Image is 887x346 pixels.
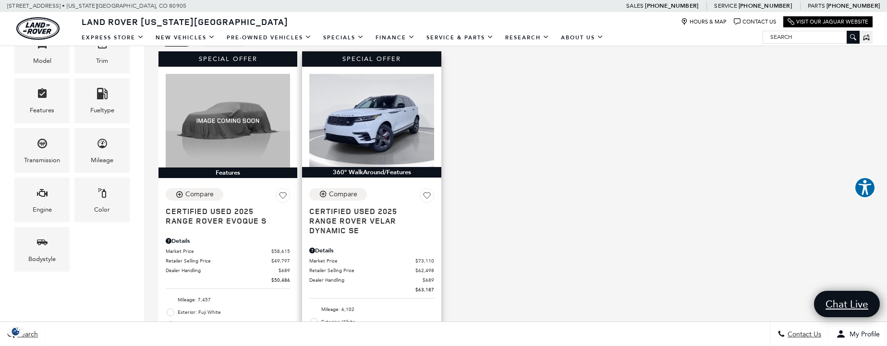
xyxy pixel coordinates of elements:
span: Range Rover Velar Dynamic SE [309,216,426,235]
span: Transmission [36,135,48,155]
div: Fueltype [90,105,114,116]
div: Pricing Details - Range Rover Evoque S [166,237,290,245]
div: EngineEngine [14,178,70,222]
a: Research [499,29,555,46]
div: TrimTrim [74,29,130,73]
span: Dealer Handling [166,267,279,274]
span: $689 [279,267,290,274]
span: Retailer Selling Price [166,257,271,264]
div: Transmission [24,155,60,166]
span: Dealer Handling [309,276,422,284]
span: Chat Live [821,298,873,310]
a: Chat Live [814,291,880,317]
a: Dealer Handling $689 [166,267,290,274]
button: Compare Vehicle [166,188,223,201]
span: Retailer Selling Price [309,267,415,274]
a: Pre-Owned Vehicles [221,29,317,46]
span: Certified Used 2025 [309,206,426,216]
a: Retailer Selling Price $49,797 [166,257,290,264]
nav: Main Navigation [76,29,609,46]
button: Save Vehicle [276,188,290,206]
a: $63,187 [309,286,434,293]
span: $49,797 [271,257,290,264]
li: Mileage: 6,102 [309,303,434,316]
span: $63,187 [415,286,434,293]
span: Engine [36,185,48,204]
div: ColorColor [74,178,130,222]
a: [STREET_ADDRESS] • [US_STATE][GEOGRAPHIC_DATA], CO 80905 [7,2,186,9]
img: 2025 Land Rover Range Rover Velar Dynamic SE [309,74,434,167]
div: 360° WalkAround/Features [302,167,441,178]
span: Sales [626,2,644,9]
a: Service & Parts [421,29,499,46]
div: Model [33,56,51,66]
div: FueltypeFueltype [74,78,130,123]
li: Mileage: 7,457 [166,294,290,306]
input: Search [763,31,859,43]
div: Compare [185,190,214,199]
a: land-rover [16,17,60,40]
span: Range Rover Evoque S [166,216,283,226]
div: Trim [96,56,108,66]
span: Contact Us [785,330,821,338]
div: Special Offer [302,51,441,67]
a: Contact Us [734,18,776,25]
span: My Profile [846,330,880,338]
span: Exterior: Fuji White [178,308,290,317]
img: Land Rover [16,17,60,40]
span: Interior: Ebony [178,320,290,330]
span: $50,486 [271,276,290,284]
a: Dealer Handling $689 [309,276,434,284]
span: Market Price [166,248,271,255]
span: Bodystyle [36,234,48,254]
div: Mileage [91,155,113,166]
div: BodystyleBodystyle [14,227,70,272]
a: Retailer Selling Price $62,498 [309,267,434,274]
a: [PHONE_NUMBER] [739,2,792,10]
span: Mileage [97,135,108,155]
span: Features [36,85,48,105]
a: Market Price $73,110 [309,257,434,264]
aside: Accessibility Help Desk [854,177,875,200]
span: $62,498 [415,267,434,274]
span: Service [714,2,737,9]
div: Special Offer [158,51,297,67]
div: Bodystyle [28,254,56,264]
button: Open user profile menu [829,322,887,346]
div: Compare [329,190,357,199]
a: About Us [555,29,609,46]
div: Engine [33,204,52,215]
img: Opt-Out Icon [5,326,27,336]
div: MileageMileage [74,128,130,173]
a: Finance [370,29,421,46]
span: Color [97,185,108,204]
div: TransmissionTransmission [14,128,70,173]
a: New Vehicles [150,29,221,46]
a: Land Rover [US_STATE][GEOGRAPHIC_DATA] [76,16,294,27]
a: EXPRESS STORE [76,29,150,46]
button: Explore your accessibility options [854,177,875,198]
div: ModelModel [14,29,70,73]
img: 2025 Land Rover Range Rover Evoque S [166,74,290,167]
div: FeaturesFeatures [14,78,70,123]
section: Click to Open Cookie Consent Modal [5,326,27,336]
a: [PHONE_NUMBER] [645,2,698,10]
a: Visit Our Jaguar Website [788,18,868,25]
div: Color [94,204,110,215]
span: Exterior: White [321,317,434,327]
span: $689 [423,276,434,284]
span: Market Price [309,257,415,264]
a: Specials [317,29,370,46]
a: Certified Used 2025Range Rover Evoque S [166,206,290,226]
span: Land Rover [US_STATE][GEOGRAPHIC_DATA] [82,16,288,27]
div: Features [30,105,54,116]
a: Certified Used 2025Range Rover Velar Dynamic SE [309,206,434,235]
a: $50,486 [166,276,290,284]
button: Save Vehicle [420,188,434,206]
a: [PHONE_NUMBER] [826,2,880,10]
a: Hours & Map [681,18,727,25]
div: Pricing Details - Range Rover Velar Dynamic SE [309,246,434,255]
span: Parts [808,2,825,9]
button: Compare Vehicle [309,188,367,201]
span: $73,110 [415,257,434,264]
